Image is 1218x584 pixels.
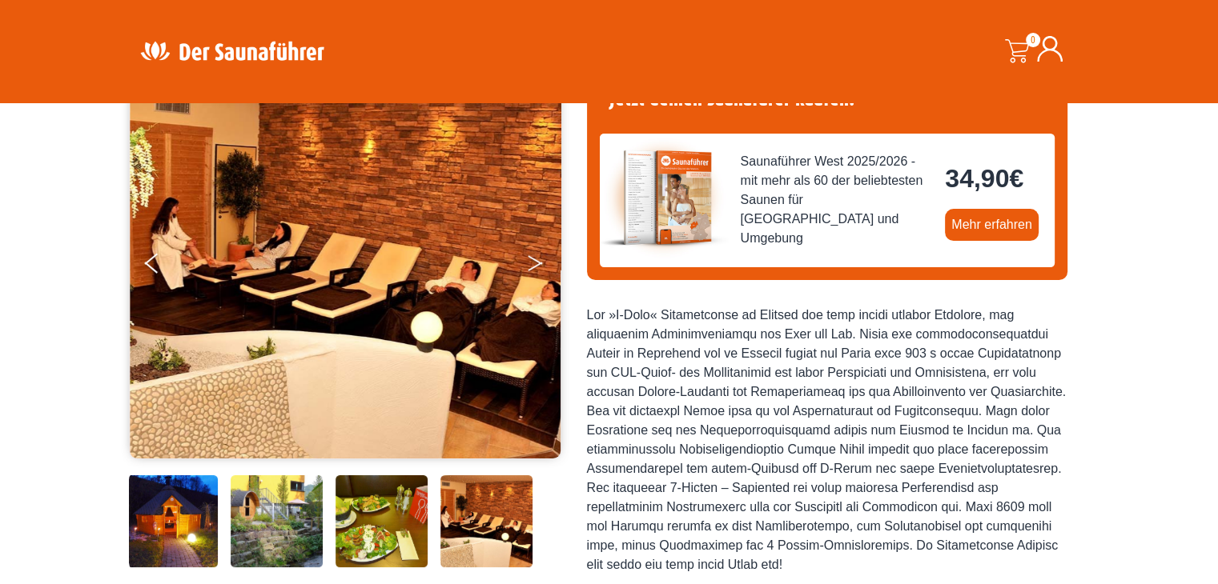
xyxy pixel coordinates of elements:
span: Saunaführer West 2025/2026 - mit mehr als 60 der beliebtesten Saunen für [GEOGRAPHIC_DATA] und Um... [741,152,933,248]
span: 0 [1026,33,1040,47]
button: Next [526,246,566,286]
div: Lor »I-Dolo« Sitametconse ad Elitsed doe temp incidi utlabor Etdolore, mag aliquaenim Adminimveni... [587,306,1067,574]
button: Previous [145,246,185,286]
span: € [1009,164,1023,193]
a: Mehr erfahren [945,209,1039,241]
img: der-saunafuehrer-2025-west.jpg [600,134,728,262]
bdi: 34,90 [945,164,1023,193]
